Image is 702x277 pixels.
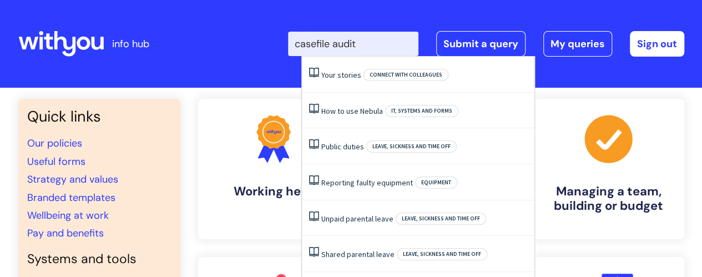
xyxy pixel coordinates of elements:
a: Managing a team, building or budget [533,99,684,239]
a: Public duties [321,142,364,152]
a: Strategy and values [27,173,118,186]
span: Equipment [415,177,457,189]
span: Leave, sickness and time off [366,140,457,153]
a: Our policies [27,137,82,150]
h4: Managing a team, building or budget [542,184,675,214]
p: info hub [112,35,149,53]
a: Wellbeing at work [27,209,109,222]
span: Leave, sickness and time off [397,248,487,260]
a: Sign out [630,31,684,57]
div: | - [288,31,684,57]
h3: Quick links [27,108,171,125]
a: Branded templates [27,191,115,204]
span: Connect with colleagues [363,69,448,81]
input: Search [288,32,418,56]
a: Unpaid parental leave [321,214,393,224]
h4: Systems and tools [27,251,171,267]
a: Your stories [321,70,361,80]
a: Useful forms [27,155,85,168]
a: Submit a query [436,31,526,57]
span: Leave, sickness and time off [396,213,486,225]
h4: Working here [207,184,340,199]
a: Shared parental leave [321,249,395,259]
a: Pay and benefits [27,226,104,240]
a: Reporting faulty equipment [321,178,413,188]
a: How to use Nebula [321,106,383,116]
span: IT, systems and forms [385,105,458,117]
a: Working here [198,99,349,239]
a: My queries [543,31,612,57]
